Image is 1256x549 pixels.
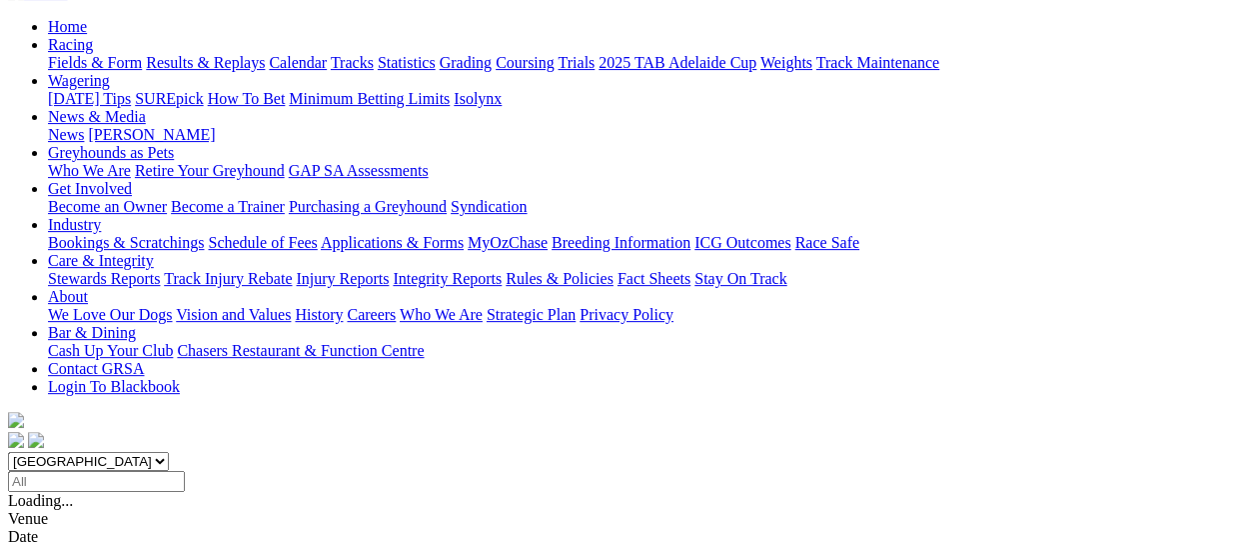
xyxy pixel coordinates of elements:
a: [PERSON_NAME] [88,126,215,143]
a: About [48,288,88,305]
div: News & Media [48,126,1248,144]
a: News [48,126,84,143]
a: Bar & Dining [48,324,136,341]
a: Fields & Form [48,54,142,71]
a: Purchasing a Greyhound [289,198,447,215]
a: Cash Up Your Club [48,342,173,359]
a: Who We Are [400,306,483,323]
a: Stay On Track [694,270,786,287]
img: twitter.svg [28,432,44,448]
a: Track Injury Rebate [164,270,292,287]
span: Loading... [8,492,73,509]
a: Stewards Reports [48,270,160,287]
a: Get Involved [48,180,132,197]
div: Greyhounds as Pets [48,162,1248,180]
a: Trials [558,54,595,71]
div: Date [8,528,1248,546]
a: Statistics [378,54,436,71]
div: Wagering [48,90,1248,108]
input: Select date [8,471,185,492]
div: About [48,306,1248,324]
a: Greyhounds as Pets [48,144,174,161]
a: Bookings & Scratchings [48,234,204,251]
div: Industry [48,234,1248,252]
a: ICG Outcomes [694,234,790,251]
a: Isolynx [454,90,502,107]
img: logo-grsa-white.png [8,412,24,428]
a: Integrity Reports [393,270,502,287]
a: Applications & Forms [321,234,464,251]
div: Racing [48,54,1248,72]
a: Login To Blackbook [48,378,180,395]
a: Privacy Policy [580,306,673,323]
a: Home [48,18,87,35]
a: Retire Your Greyhound [135,162,285,179]
a: Grading [440,54,492,71]
a: SUREpick [135,90,203,107]
a: Results & Replays [146,54,265,71]
a: Racing [48,36,93,53]
a: Rules & Policies [506,270,614,287]
a: MyOzChase [468,234,548,251]
a: Care & Integrity [48,252,154,269]
a: 2025 TAB Adelaide Cup [599,54,756,71]
a: History [295,306,343,323]
div: Get Involved [48,198,1248,216]
a: Calendar [269,54,327,71]
a: Minimum Betting Limits [289,90,450,107]
a: Industry [48,216,101,233]
a: Syndication [451,198,527,215]
a: Track Maintenance [816,54,939,71]
a: Injury Reports [296,270,389,287]
a: Who We Are [48,162,131,179]
a: Careers [347,306,396,323]
a: Race Safe [794,234,858,251]
a: Become an Owner [48,198,167,215]
a: [DATE] Tips [48,90,131,107]
a: Become a Trainer [171,198,285,215]
a: We Love Our Dogs [48,306,172,323]
a: GAP SA Assessments [289,162,429,179]
div: Bar & Dining [48,342,1248,360]
a: Chasers Restaurant & Function Centre [177,342,424,359]
img: facebook.svg [8,432,24,448]
a: News & Media [48,108,146,125]
div: Care & Integrity [48,270,1248,288]
a: Contact GRSA [48,360,144,377]
a: Weights [760,54,812,71]
a: Wagering [48,72,110,89]
a: Tracks [331,54,374,71]
a: How To Bet [208,90,286,107]
a: Strategic Plan [487,306,576,323]
a: Breeding Information [552,234,690,251]
a: Coursing [496,54,555,71]
div: Venue [8,510,1248,528]
a: Fact Sheets [618,270,690,287]
a: Schedule of Fees [208,234,317,251]
a: Vision and Values [176,306,291,323]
